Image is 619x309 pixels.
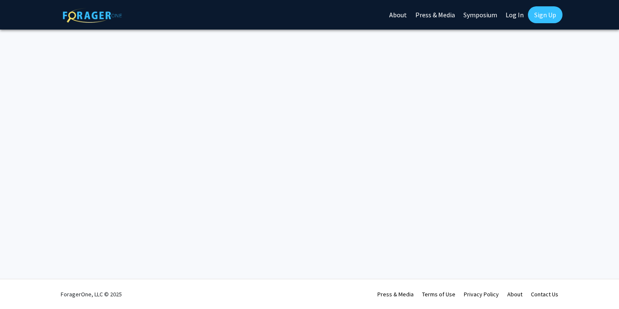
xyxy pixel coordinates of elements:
a: Privacy Policy [464,290,499,298]
a: Press & Media [377,290,414,298]
img: ForagerOne Logo [63,8,122,23]
a: Contact Us [531,290,558,298]
a: Sign Up [528,6,562,23]
a: About [507,290,522,298]
div: ForagerOne, LLC © 2025 [61,279,122,309]
a: Terms of Use [422,290,455,298]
